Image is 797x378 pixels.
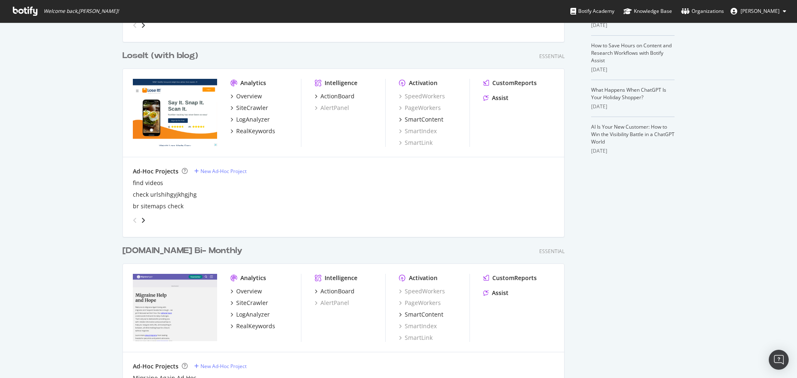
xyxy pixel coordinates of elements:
a: SmartLink [399,139,433,147]
div: Overview [236,92,262,100]
div: New Ad-Hoc Project [200,168,247,175]
div: CustomReports [492,274,537,282]
div: SiteCrawler [236,104,268,112]
a: SpeedWorkers [399,287,445,295]
a: Assist [483,289,509,297]
div: [DOMAIN_NAME] Bi- Monthly [122,245,242,257]
div: LoseIt (with blog) [122,50,198,62]
div: Essential [539,53,565,60]
div: angle-left [130,19,140,32]
div: Overview [236,287,262,295]
a: AlertPanel [315,299,349,307]
div: angle-right [140,21,146,29]
a: What Happens When ChatGPT Is Your Holiday Shopper? [591,86,666,101]
div: Intelligence [325,274,357,282]
a: New Ad-Hoc Project [194,363,247,370]
div: RealKeywords [236,127,275,135]
div: Assist [492,289,509,297]
div: ActionBoard [320,287,354,295]
div: SmartContent [405,115,443,124]
div: SmartContent [405,310,443,319]
div: LogAnalyzer [236,115,270,124]
a: CustomReports [483,274,537,282]
div: Activation [409,79,438,87]
button: [PERSON_NAME] [724,5,793,18]
a: SmartIndex [399,127,437,135]
a: [DOMAIN_NAME] Bi- Monthly [122,245,246,257]
div: [DATE] [591,66,675,73]
div: [DATE] [591,147,675,155]
a: Assist [483,94,509,102]
a: PageWorkers [399,299,441,307]
a: find videos [133,179,163,187]
a: SiteCrawler [230,104,268,112]
a: SiteCrawler [230,299,268,307]
a: Overview [230,287,262,295]
a: New Ad-Hoc Project [194,168,247,175]
a: CustomReports [483,79,537,87]
a: SmartLink [399,334,433,342]
a: RealKeywords [230,127,275,135]
div: Activation [409,274,438,282]
a: LogAnalyzer [230,310,270,319]
span: Welcome back, [PERSON_NAME] ! [44,8,119,15]
a: AlertPanel [315,104,349,112]
a: RealKeywords [230,322,275,330]
div: Organizations [681,7,724,15]
a: LoseIt (with blog) [122,50,201,62]
div: Open Intercom Messenger [769,350,789,370]
div: Botify Academy [570,7,614,15]
div: ActionBoard [320,92,354,100]
span: Bill Elward [741,7,780,15]
div: [DATE] [591,103,675,110]
div: Analytics [240,274,266,282]
div: LogAnalyzer [236,310,270,319]
a: SmartIndex [399,322,437,330]
div: SiteCrawler [236,299,268,307]
div: angle-left [130,214,140,227]
div: Assist [492,94,509,102]
div: Ad-Hoc Projects [133,362,178,371]
img: migraineagain.com [133,274,217,341]
div: New Ad-Hoc Project [200,363,247,370]
a: ActionBoard [315,92,354,100]
div: Analytics [240,79,266,87]
div: RealKeywords [236,322,275,330]
div: angle-right [140,216,146,224]
a: LogAnalyzer [230,115,270,124]
a: SmartContent [399,115,443,124]
div: [DATE] [591,22,675,29]
a: SmartContent [399,310,443,319]
a: SpeedWorkers [399,92,445,100]
a: AI Is Your New Customer: How to Win the Visibility Battle in a ChatGPT World [591,123,675,145]
div: Intelligence [325,79,357,87]
a: How to Save Hours on Content and Research Workflows with Botify Assist [591,42,672,64]
div: Ad-Hoc Projects [133,167,178,176]
div: Knowledge Base [623,7,672,15]
a: ActionBoard [315,287,354,295]
a: check urlshihgyjkhgjhg [133,190,197,199]
div: Essential [539,248,565,255]
a: PageWorkers [399,104,441,112]
a: br sitemaps check [133,202,183,210]
img: hopetocope.com [133,79,217,146]
a: Overview [230,92,262,100]
div: CustomReports [492,79,537,87]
